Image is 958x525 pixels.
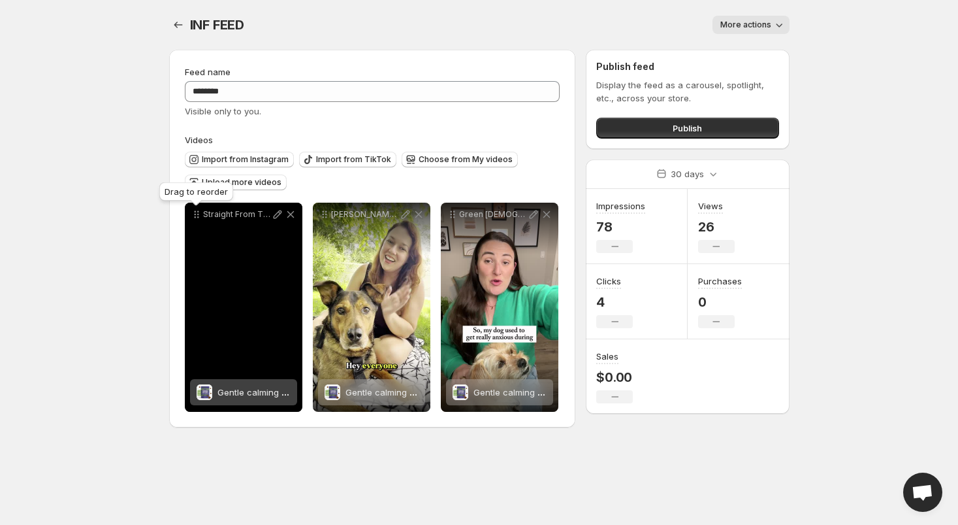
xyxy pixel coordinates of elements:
span: Visible only to you. [185,106,261,116]
div: Green [DEMOGRAPHIC_DATA] Mobile LatestGentle calming support for dogs - soft chews for separation... [441,203,558,412]
span: Import from TikTok [316,154,391,165]
span: Publish [673,122,702,135]
h3: Views [698,199,723,212]
button: Publish [596,118,778,139]
span: Videos [185,135,213,145]
span: Gentle calming support for dogs - soft chews for separation, noise & travel stress [345,387,682,398]
button: More actions [712,16,790,34]
div: Straight From The FounderGentle calming support for dogs - soft chews for separation, noise & tra... [185,203,302,412]
div: Open chat [903,473,942,512]
button: Import from TikTok [299,152,396,167]
p: $0.00 [596,369,633,385]
p: 78 [596,219,645,235]
p: 4 [596,294,633,310]
button: Upload more videos [185,175,287,190]
h3: Purchases [698,275,742,288]
p: Display the feed as a carousel, spotlight, etc., across your store. [596,78,778,105]
p: [PERSON_NAME] Mobile [331,209,399,220]
img: Gentle calming support for dogs - soft chews for separation, noise & travel stress [325,384,340,400]
div: [PERSON_NAME] MobileGentle calming support for dogs - soft chews for separation, noise & travel s... [313,203,430,412]
p: 0 [698,294,742,310]
span: Choose from My videos [419,154,513,165]
span: Gentle calming support for dogs - soft chews for separation, noise & travel stress [217,387,554,398]
button: Choose from My videos [402,152,518,167]
span: Upload more videos [202,177,281,188]
span: More actions [720,20,771,30]
h3: Impressions [596,199,645,212]
button: Import from Instagram [185,152,294,167]
button: Settings [169,16,187,34]
h3: Sales [596,350,618,363]
h2: Publish feed [596,60,778,73]
h3: Clicks [596,275,621,288]
img: Gentle calming support for dogs - soft chews for separation, noise & travel stress [197,384,212,400]
p: Straight From The Founder [203,209,271,220]
span: INF FEED [190,17,244,33]
span: Gentle calming support for dogs - soft chews for separation, noise & travel stress [473,387,810,398]
p: 30 days [671,167,704,180]
img: Gentle calming support for dogs - soft chews for separation, noise & travel stress [453,384,468,400]
p: Green [DEMOGRAPHIC_DATA] Mobile Latest [459,209,527,220]
span: Import from Instagram [202,154,289,165]
span: Feed name [185,67,231,77]
p: 26 [698,219,735,235]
